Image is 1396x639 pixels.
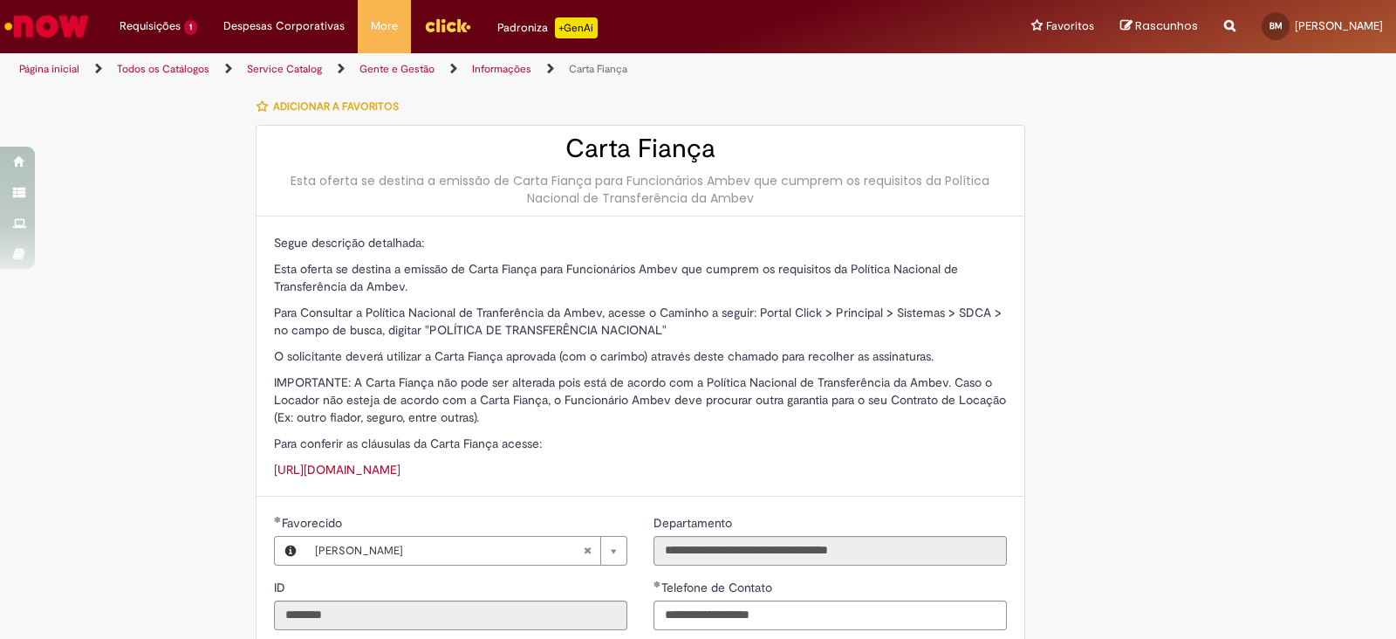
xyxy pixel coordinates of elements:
[274,516,282,523] span: Obrigatório Preenchido
[273,100,399,113] span: Adicionar a Favoritos
[472,62,531,76] a: Informações
[274,579,289,596] label: Somente leitura - ID
[13,53,918,86] ul: Trilhas de página
[274,134,1007,163] h2: Carta Fiança
[654,601,1007,630] input: Telefone de Contato
[117,62,209,76] a: Todos os Catálogos
[2,9,92,44] img: ServiceNow
[1046,17,1094,35] span: Favoritos
[274,304,1007,339] p: Para Consultar a Política Nacional de Tranferência da Ambev, acesse o Caminho a seguir: Portal Cl...
[274,462,400,478] a: [URL][DOMAIN_NAME]
[569,62,627,76] a: Carta Fiança
[555,17,598,38] p: +GenAi
[247,62,322,76] a: Service Catalog
[274,374,1007,426] p: IMPORTANTE: A Carta Fiança não pode ser alterada pois está de acordo com a Política Nacional de T...
[654,515,736,531] span: Somente leitura - Departamento
[184,20,197,35] span: 1
[282,515,346,531] span: Necessários - Favorecido
[574,537,600,565] abbr: Limpar campo Favorecido
[274,435,1007,452] p: Para conferir as cláusulas da Carta Fiança acesse:
[274,234,1007,251] p: Segue descrição detalhada:
[661,580,776,595] span: Telefone de Contato
[274,172,1007,207] div: Esta oferta se destina a emissão de Carta Fiança para Funcionários Ambev que cumprem os requisito...
[371,17,398,35] span: More
[654,514,736,532] label: Somente leitura - Departamento
[424,12,471,38] img: click_logo_yellow_360x200.png
[256,88,408,125] button: Adicionar a Favoritos
[654,581,661,587] span: Obrigatório Preenchido
[274,601,627,630] input: ID
[306,537,626,565] a: [PERSON_NAME]Limpar campo Favorecido
[1120,18,1198,35] a: Rascunhos
[359,62,435,76] a: Gente e Gestão
[274,347,1007,365] p: O solicitante deverá utilizar a Carta Fiança aprovada (com o carimbo) através deste chamado para ...
[654,536,1007,566] input: Departamento
[1135,17,1198,34] span: Rascunhos
[19,62,79,76] a: Página inicial
[497,17,598,38] div: Padroniza
[223,17,345,35] span: Despesas Corporativas
[274,260,1007,295] p: Esta oferta se destina a emissão de Carta Fiança para Funcionários Ambev que cumprem os requisito...
[1269,20,1283,31] span: BM
[274,580,289,595] span: Somente leitura - ID
[120,17,181,35] span: Requisições
[1295,18,1383,33] span: [PERSON_NAME]
[315,537,583,565] span: [PERSON_NAME]
[275,537,306,565] button: Favorecido, Visualizar este registro Bruna Correa De Morais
